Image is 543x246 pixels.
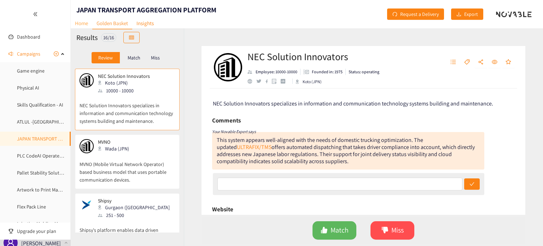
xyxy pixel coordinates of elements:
p: Shipsy [98,198,170,204]
span: redo [392,12,397,17]
a: Injection Molding Model [17,221,68,227]
h2: NEC Solution Innovators [247,50,379,64]
span: Request a Delivery [400,10,439,18]
img: Snapshot of the company's website [80,198,94,212]
div: Koto (JPN) [296,79,324,85]
span: Match [331,225,349,236]
p: Status: operating [349,69,379,75]
a: ATLUL -[GEOGRAPHIC_DATA] [17,119,76,125]
span: Export [464,10,478,18]
button: check [464,178,480,190]
h6: Comments [212,115,241,126]
a: Artwork to Print Management [17,187,80,193]
li: Founded in year [300,69,346,75]
button: eye [488,57,501,68]
p: NEC Solution Innovators specializes in information and communication technology systems building ... [80,95,175,125]
button: likeMatch [313,221,356,240]
p: Miss [151,55,160,61]
p: MVNO (Mobile Virtual Network Operator) based business model that uses portable communication devi... [80,153,175,184]
a: Dashboard [17,34,40,40]
a: JAPAN TRANSPORT AGGREGATION PLATFORM [17,136,112,142]
a: google maps [272,79,281,84]
div: 10000 - 10000 [98,87,154,95]
span: NEC Solution Innovators specializes in information and communication technology systems building ... [213,100,493,107]
span: table [129,35,134,41]
button: star [502,57,515,68]
span: check [469,182,474,187]
span: trophy [8,229,13,234]
span: Miss [391,225,404,236]
span: sound [8,51,13,56]
span: unordered-list [450,59,456,65]
span: download [456,12,461,17]
button: table [123,32,140,43]
span: Upgrade your plan [17,224,65,238]
div: 251 - 500 [98,211,174,219]
img: Company Logo [214,53,242,81]
a: Home [71,18,92,29]
span: tag [464,59,470,65]
div: Wada (JPN) [98,145,133,153]
h2: Results [76,33,98,42]
button: unordered-list [447,57,460,68]
a: PLC CodeAI Operate Maintenance [17,153,87,159]
a: crunchbase [281,79,290,84]
span: dislike [381,227,389,235]
div: This system appears well-aligned with the needs of domestic trucking optimization. The updated of... [212,132,484,170]
span: eye [492,59,497,65]
span: Campaigns [17,47,40,61]
a: Golden Basket [92,18,132,29]
h1: JAPAN TRANSPORT AGGREGATION PLATFORM [76,5,216,15]
div: Gurgaon ([GEOGRAPHIC_DATA]) [98,204,174,211]
button: downloadExport [451,8,483,20]
p: NEC Solution Innovators [98,73,150,79]
p: Employee: 10000-10000 [256,69,297,75]
a: ULTRAFIX/TMS [237,143,271,151]
a: Flex Pack Line [17,204,46,210]
a: facebook [265,79,272,83]
span: share-alt [478,59,484,65]
li: Status [346,69,379,75]
button: redoRequest a Delivery [387,8,444,20]
button: tag [461,57,473,68]
a: website [247,79,256,84]
button: share-alt [474,57,487,68]
div: Koto (JPN) [98,79,154,87]
a: Skills Qualification - AI [17,102,63,108]
span: double-left [33,12,38,17]
span: plus-circle [54,51,59,56]
p: Founded in: 1975 [312,69,343,75]
span: like [321,227,328,235]
a: Game engine [17,68,45,74]
li: Employees [247,69,300,75]
img: Snapshot of the company's website [80,73,94,87]
span: star [506,59,511,65]
a: twitter [256,79,265,83]
h6: Website [212,204,233,214]
a: Insights [132,18,158,29]
p: MVNO [98,139,129,145]
img: Snapshot of the company's website [80,139,94,153]
iframe: Chat Widget [508,212,543,246]
p: Review [98,55,113,61]
a: Physical AI [17,85,39,91]
a: Pallet Stability Solutions [17,170,68,176]
button: dislikeMiss [370,221,414,240]
i: Your Novable Expert says [212,129,256,134]
div: 16 / 16 [101,33,116,42]
p: Match [128,55,140,61]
